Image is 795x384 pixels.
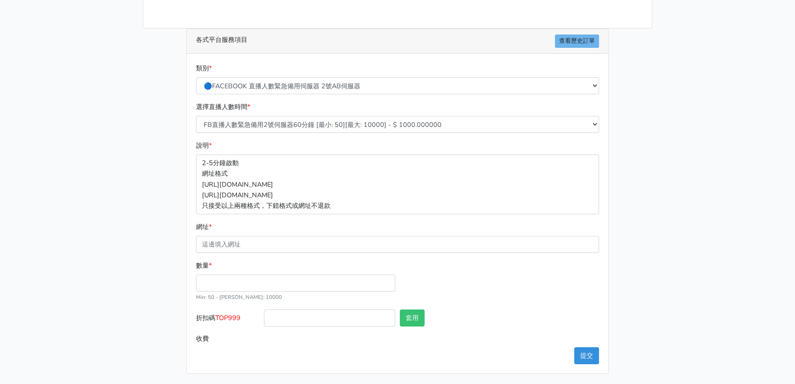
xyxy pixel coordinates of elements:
[187,29,608,54] div: 各式平台服務項目
[196,236,599,253] input: 這邊填入網址
[196,140,212,151] label: 說明
[194,309,262,330] label: 折扣碼
[196,222,212,232] label: 網址
[196,102,250,112] label: 選擇直播人數時間
[196,293,282,301] small: Min: 50 - [PERSON_NAME]: 10000
[196,260,212,271] label: 數量
[400,309,425,327] button: 套用
[574,347,599,364] button: 提交
[196,155,599,214] p: 2-5分鐘啟動 網址格式 [URL][DOMAIN_NAME] [URL][DOMAIN_NAME] 只接受以上兩種格式，下錯格式或網址不退款
[555,34,599,48] a: 查看歷史訂單
[194,330,262,347] label: 收費
[196,63,212,74] label: 類別
[215,313,241,322] span: TOP999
